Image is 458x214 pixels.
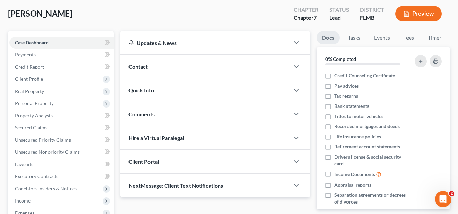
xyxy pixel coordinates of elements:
[294,6,318,14] div: Chapter
[9,49,114,61] a: Payments
[15,40,49,45] span: Case Dashboard
[334,143,400,150] span: Retirement account statements
[8,8,72,18] span: [PERSON_NAME]
[9,146,114,158] a: Unsecured Nonpriority Claims
[369,31,395,44] a: Events
[294,14,318,22] div: Chapter
[334,113,383,120] span: Titles to motor vehicles
[342,31,366,44] a: Tasks
[329,6,349,14] div: Status
[15,137,71,143] span: Unsecured Priority Claims
[15,125,47,130] span: Secured Claims
[422,31,447,44] a: Timer
[314,14,317,21] span: 7
[9,158,114,170] a: Lawsuits
[128,87,154,93] span: Quick Info
[360,14,384,22] div: FLMB
[9,61,114,73] a: Credit Report
[128,182,223,189] span: NextMessage: Client Text Notifications
[128,111,155,117] span: Comments
[128,63,148,70] span: Contact
[15,64,44,70] span: Credit Report
[449,191,454,196] span: 2
[15,88,44,94] span: Real Property
[435,191,451,207] iframe: Intercom live chat
[9,134,114,146] a: Unsecured Priority Claims
[15,100,54,106] span: Personal Property
[128,135,184,141] span: Hire a Virtual Paralegal
[15,161,33,167] span: Lawsuits
[334,171,375,178] span: Income Documents
[334,123,400,130] span: Recorded mortgages and deeds
[334,192,411,205] span: Separation agreements or decrees of divorces
[15,149,80,155] span: Unsecured Nonpriority Claims
[325,56,356,62] strong: 0% Completed
[9,110,114,122] a: Property Analysis
[334,93,358,99] span: Tax returns
[334,133,381,140] span: Life insurance policies
[15,113,53,118] span: Property Analysis
[15,52,36,57] span: Payments
[334,182,371,188] span: Appraisal reports
[334,103,369,110] span: Bank statements
[329,14,349,22] div: Lead
[334,82,359,89] span: Pay advices
[15,198,31,204] span: Income
[128,39,281,46] div: Updates & News
[9,122,114,134] a: Secured Claims
[128,158,159,165] span: Client Portal
[9,170,114,183] a: Executory Contracts
[9,37,114,49] a: Case Dashboard
[317,31,340,44] a: Docs
[334,153,411,167] span: Drivers license & social security card
[398,31,420,44] a: Fees
[15,186,77,191] span: Codebtors Insiders & Notices
[15,76,43,82] span: Client Profile
[360,6,384,14] div: District
[334,72,395,79] span: Credit Counseling Certificate
[15,173,58,179] span: Executory Contracts
[395,6,442,21] button: Preview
